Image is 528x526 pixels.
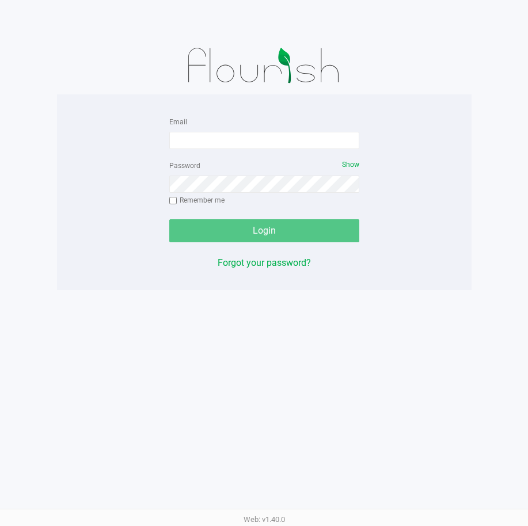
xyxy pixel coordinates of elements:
span: Web: v1.40.0 [244,515,285,524]
label: Email [169,117,187,127]
span: Show [342,161,359,169]
label: Password [169,161,200,171]
input: Remember me [169,197,177,205]
label: Remember me [169,195,225,205]
button: Forgot your password? [218,256,311,270]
